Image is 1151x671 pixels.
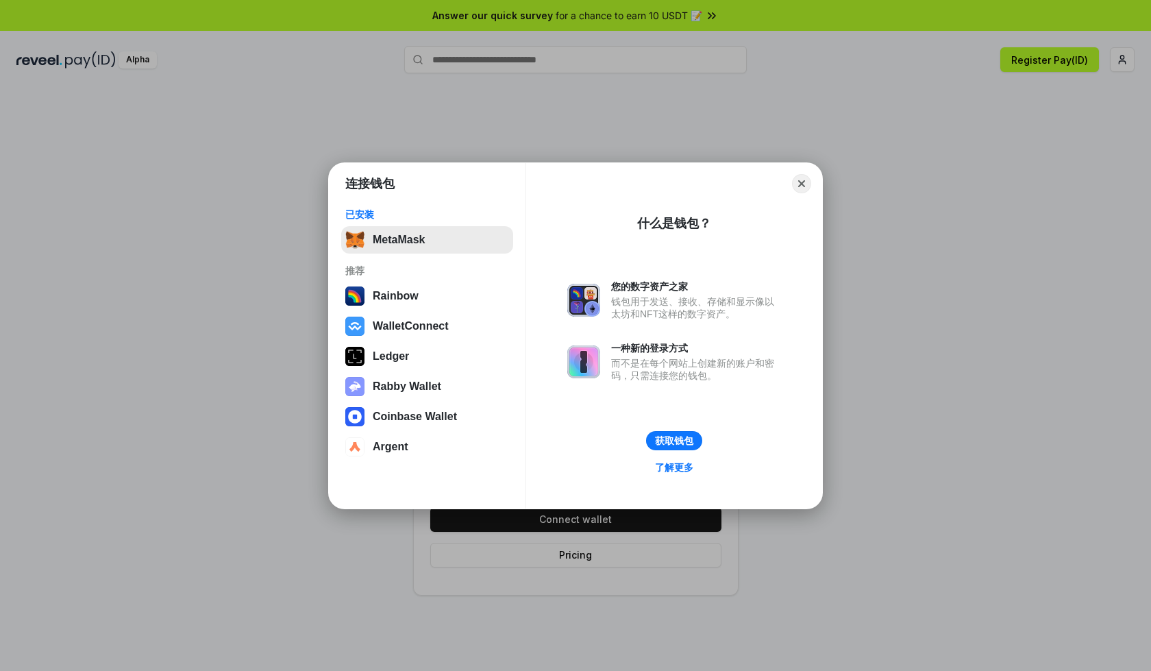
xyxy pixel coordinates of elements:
[611,280,781,293] div: 您的数字资产之家
[373,380,441,393] div: Rabby Wallet
[341,343,513,370] button: Ledger
[345,230,364,249] img: svg+xml,%3Csvg%20fill%3D%22none%22%20height%3D%2233%22%20viewBox%3D%220%200%2035%2033%22%20width%...
[647,459,702,476] a: 了解更多
[637,215,711,232] div: 什么是钱包？
[345,407,364,426] img: svg+xml,%3Csvg%20width%3D%2228%22%20height%3D%2228%22%20viewBox%3D%220%200%2028%2028%22%20fill%3D...
[341,226,513,254] button: MetaMask
[345,347,364,366] img: svg+xml,%3Csvg%20xmlns%3D%22http%3A%2F%2Fwww.w3.org%2F2000%2Fsvg%22%20width%3D%2228%22%20height%3...
[345,286,364,306] img: svg+xml,%3Csvg%20width%3D%22120%22%20height%3D%22120%22%20viewBox%3D%220%200%20120%20120%22%20fil...
[345,175,395,192] h1: 连接钱包
[341,282,513,310] button: Rainbow
[373,290,419,302] div: Rainbow
[341,373,513,400] button: Rabby Wallet
[341,433,513,461] button: Argent
[373,441,408,453] div: Argent
[611,357,781,382] div: 而不是在每个网站上创建新的账户和密码，只需连接您的钱包。
[646,431,702,450] button: 获取钱包
[567,345,600,378] img: svg+xml,%3Csvg%20xmlns%3D%22http%3A%2F%2Fwww.w3.org%2F2000%2Fsvg%22%20fill%3D%22none%22%20viewBox...
[373,234,425,246] div: MetaMask
[345,377,364,396] img: svg+xml,%3Csvg%20xmlns%3D%22http%3A%2F%2Fwww.w3.org%2F2000%2Fsvg%22%20fill%3D%22none%22%20viewBox...
[655,435,693,447] div: 获取钱包
[345,265,509,277] div: 推荐
[345,437,364,456] img: svg+xml,%3Csvg%20width%3D%2228%22%20height%3D%2228%22%20viewBox%3D%220%200%2028%2028%22%20fill%3D...
[655,461,693,474] div: 了解更多
[792,174,811,193] button: Close
[345,208,509,221] div: 已安装
[373,320,449,332] div: WalletConnect
[341,403,513,430] button: Coinbase Wallet
[611,342,781,354] div: 一种新的登录方式
[345,317,364,336] img: svg+xml,%3Csvg%20width%3D%2228%22%20height%3D%2228%22%20viewBox%3D%220%200%2028%2028%22%20fill%3D...
[611,295,781,320] div: 钱包用于发送、接收、存储和显示像以太坊和NFT这样的数字资产。
[373,350,409,363] div: Ledger
[341,313,513,340] button: WalletConnect
[373,411,457,423] div: Coinbase Wallet
[567,284,600,317] img: svg+xml,%3Csvg%20xmlns%3D%22http%3A%2F%2Fwww.w3.org%2F2000%2Fsvg%22%20fill%3D%22none%22%20viewBox...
